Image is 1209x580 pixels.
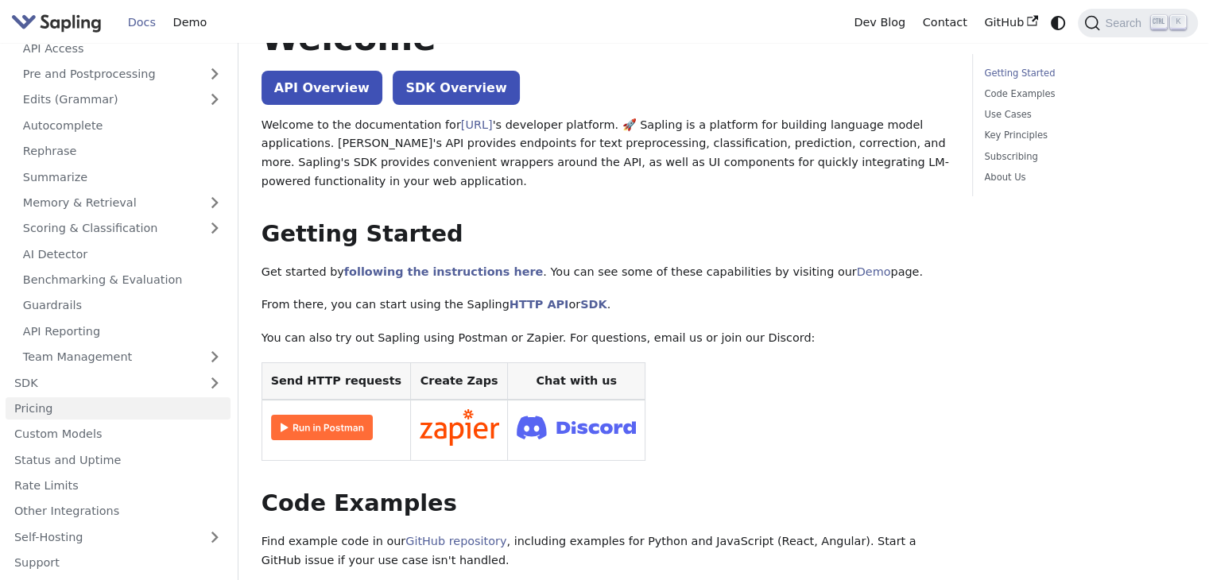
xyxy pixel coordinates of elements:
[6,423,231,446] a: Custom Models
[914,10,976,35] a: Contact
[6,551,231,574] a: Support
[199,371,231,394] button: Expand sidebar category 'SDK'
[262,116,949,191] p: Welcome to the documentation for 's developer platform. 🚀 Sapling is a platform for building lang...
[6,500,231,523] a: Other Integrations
[984,87,1180,102] a: Code Examples
[119,10,165,35] a: Docs
[14,294,231,317] a: Guardrails
[262,329,949,348] p: You can also try out Sapling using Postman or Zapier. For questions, email us or join our Discord:
[14,165,231,188] a: Summarize
[14,346,231,369] a: Team Management
[344,265,543,278] a: following the instructions here
[420,409,499,446] img: Connect in Zapier
[14,319,231,342] a: API Reporting
[975,10,1046,35] a: GitHub
[405,535,506,547] a: GitHub repository
[1100,17,1151,29] span: Search
[1170,15,1186,29] kbd: K
[262,296,949,315] p: From there, you can start using the Sapling or .
[517,411,636,443] img: Join Discord
[984,107,1180,122] a: Use Cases
[510,298,569,311] a: HTTP API
[845,10,913,35] a: Dev Blog
[984,170,1180,185] a: About Us
[580,298,606,311] a: SDK
[262,489,949,518] h2: Code Examples
[11,11,102,34] img: Sapling.ai
[14,269,231,292] a: Benchmarking & Evaluation
[6,448,231,471] a: Status and Uptime
[14,114,231,137] a: Autocomplete
[262,532,949,570] p: Find example code in our , including examples for Python and JavaScript (React, Angular). Start a...
[271,415,373,440] img: Run in Postman
[6,474,231,497] a: Rate Limits
[6,371,199,394] a: SDK
[6,525,231,548] a: Self-Hosting
[14,191,231,215] a: Memory & Retrieval
[393,71,519,105] a: SDK Overview
[14,37,231,60] a: API Access
[14,88,231,111] a: Edits (Grammar)
[14,217,231,240] a: Scoring & Classification
[410,362,508,400] th: Create Zaps
[14,242,231,265] a: AI Detector
[262,220,949,249] h2: Getting Started
[11,11,107,34] a: Sapling.ai
[6,397,231,420] a: Pricing
[508,362,645,400] th: Chat with us
[857,265,891,278] a: Demo
[984,66,1180,81] a: Getting Started
[984,128,1180,143] a: Key Principles
[984,149,1180,164] a: Subscribing
[262,71,382,105] a: API Overview
[262,362,410,400] th: Send HTTP requests
[14,140,231,163] a: Rephrase
[1047,11,1070,34] button: Switch between dark and light mode (currently system mode)
[14,63,231,86] a: Pre and Postprocessing
[1078,9,1197,37] button: Search (Ctrl+K)
[165,10,215,35] a: Demo
[262,263,949,282] p: Get started by . You can see some of these capabilities by visiting our page.
[461,118,493,131] a: [URL]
